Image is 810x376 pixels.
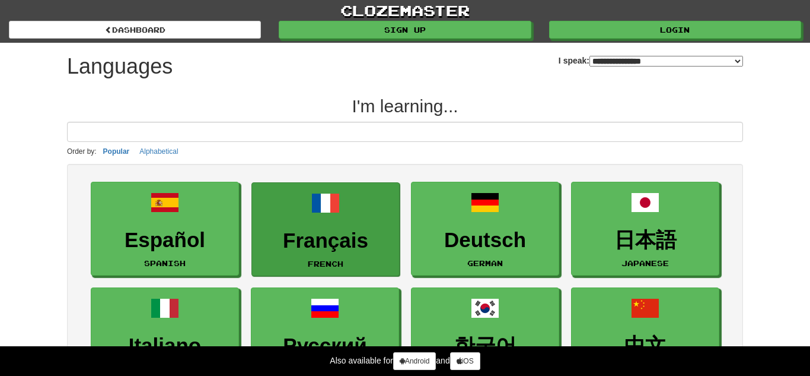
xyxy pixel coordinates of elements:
[257,334,393,358] h3: Русский
[251,182,400,277] a: FrançaisFrench
[91,182,239,276] a: EspañolSpanish
[97,229,232,252] h3: Español
[578,229,713,252] h3: 日本語
[549,21,801,39] a: Login
[9,21,261,39] a: dashboard
[589,56,743,67] select: I speak:
[144,259,186,267] small: Spanish
[67,147,97,156] small: Order by:
[621,259,669,267] small: Japanese
[578,334,713,358] h3: 中文
[67,96,743,116] h2: I'm learning...
[100,145,133,158] button: Popular
[308,260,343,268] small: French
[411,182,559,276] a: DeutschGerman
[450,352,480,370] a: iOS
[97,334,232,358] h3: Italiano
[279,21,531,39] a: Sign up
[393,352,436,370] a: Android
[467,259,503,267] small: German
[417,334,553,358] h3: 한국어
[136,145,181,158] button: Alphabetical
[559,55,743,67] label: I speak:
[67,55,173,78] h1: Languages
[417,229,553,252] h3: Deutsch
[258,229,393,252] h3: Français
[571,182,719,276] a: 日本語Japanese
